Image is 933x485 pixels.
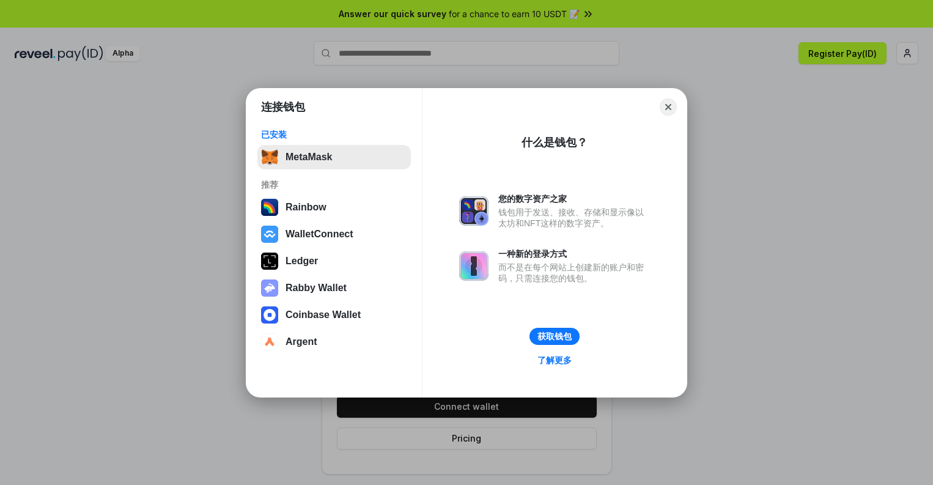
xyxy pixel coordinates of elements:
img: svg+xml,%3Csvg%20xmlns%3D%22http%3A%2F%2Fwww.w3.org%2F2000%2Fsvg%22%20fill%3D%22none%22%20viewBox... [459,196,489,226]
div: 一种新的登录方式 [498,248,650,259]
button: 获取钱包 [529,328,580,345]
button: Rabby Wallet [257,276,411,300]
div: 了解更多 [537,355,572,366]
div: MetaMask [286,152,332,163]
a: 了解更多 [530,352,579,368]
img: svg+xml,%3Csvg%20xmlns%3D%22http%3A%2F%2Fwww.w3.org%2F2000%2Fsvg%22%20width%3D%2228%22%20height%3... [261,253,278,270]
div: Coinbase Wallet [286,309,361,320]
img: svg+xml,%3Csvg%20width%3D%2228%22%20height%3D%2228%22%20viewBox%3D%220%200%2028%2028%22%20fill%3D... [261,333,278,350]
button: MetaMask [257,145,411,169]
div: Rainbow [286,202,326,213]
img: svg+xml,%3Csvg%20xmlns%3D%22http%3A%2F%2Fwww.w3.org%2F2000%2Fsvg%22%20fill%3D%22none%22%20viewBox... [261,280,278,297]
div: Ledger [286,256,318,267]
div: Rabby Wallet [286,283,347,294]
img: svg+xml,%3Csvg%20xmlns%3D%22http%3A%2F%2Fwww.w3.org%2F2000%2Fsvg%22%20fill%3D%22none%22%20viewBox... [459,251,489,281]
button: WalletConnect [257,222,411,246]
div: 您的数字资产之家 [498,193,650,204]
div: 而不是在每个网站上创建新的账户和密码，只需连接您的钱包。 [498,262,650,284]
img: svg+xml,%3Csvg%20width%3D%2228%22%20height%3D%2228%22%20viewBox%3D%220%200%2028%2028%22%20fill%3D... [261,226,278,243]
button: Argent [257,330,411,354]
button: Rainbow [257,195,411,220]
div: Argent [286,336,317,347]
div: 钱包用于发送、接收、存储和显示像以太坊和NFT这样的数字资产。 [498,207,650,229]
div: WalletConnect [286,229,353,240]
img: svg+xml,%3Csvg%20width%3D%2228%22%20height%3D%2228%22%20viewBox%3D%220%200%2028%2028%22%20fill%3D... [261,306,278,324]
div: 已安装 [261,129,407,140]
div: 获取钱包 [537,331,572,342]
div: 推荐 [261,179,407,190]
h1: 连接钱包 [261,100,305,114]
img: svg+xml,%3Csvg%20width%3D%22120%22%20height%3D%22120%22%20viewBox%3D%220%200%20120%20120%22%20fil... [261,199,278,216]
button: Ledger [257,249,411,273]
img: svg+xml,%3Csvg%20fill%3D%22none%22%20height%3D%2233%22%20viewBox%3D%220%200%2035%2033%22%20width%... [261,149,278,166]
button: Close [660,98,677,116]
div: 什么是钱包？ [522,135,588,150]
button: Coinbase Wallet [257,303,411,327]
